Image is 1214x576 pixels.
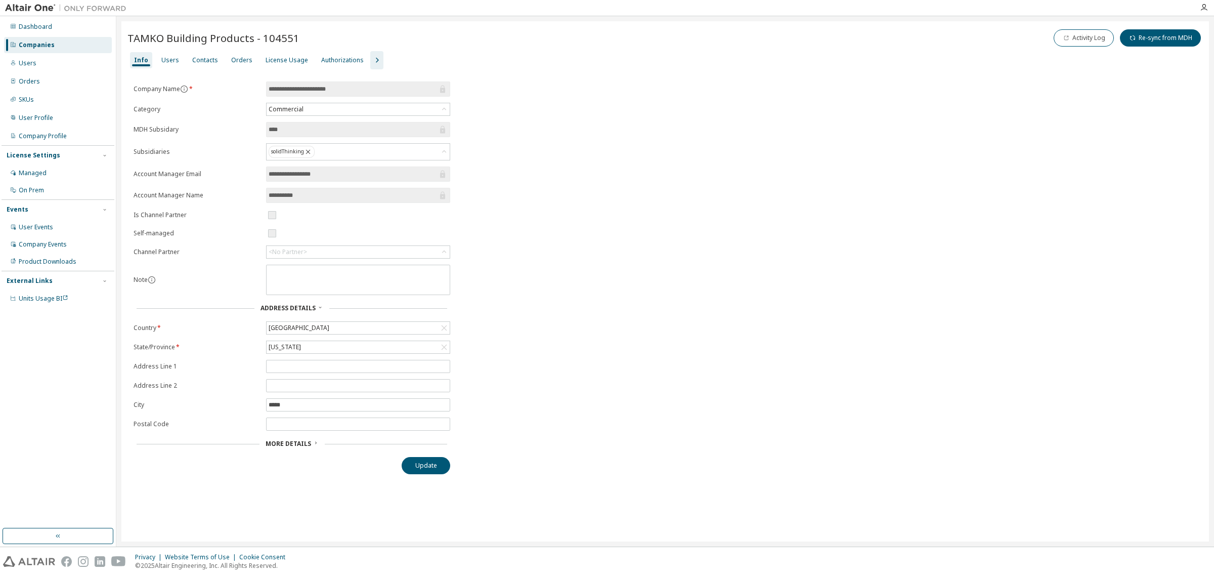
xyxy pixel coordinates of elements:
label: Account Manager Email [134,170,260,178]
div: <No Partner> [269,248,307,256]
label: Category [134,105,260,113]
img: youtube.svg [111,556,126,567]
div: solidThinking [267,144,450,160]
div: Dashboard [19,23,52,31]
label: State/Province [134,343,260,351]
label: Note [134,275,148,284]
span: Address Details [261,304,316,312]
label: MDH Subsidary [134,126,260,134]
span: More Details [266,439,311,448]
div: External Links [7,277,53,285]
label: Is Channel Partner [134,211,260,219]
div: [GEOGRAPHIC_DATA] [267,322,331,334]
div: [GEOGRAPHIC_DATA] [267,322,450,334]
button: information [180,85,188,93]
img: linkedin.svg [95,556,105,567]
div: Authorizations [321,56,364,64]
div: Product Downloads [19,258,76,266]
img: altair_logo.svg [3,556,55,567]
span: Units Usage BI [19,294,68,303]
label: Company Name [134,85,260,93]
div: License Usage [266,56,308,64]
div: Commercial [267,103,450,115]
img: instagram.svg [78,556,89,567]
div: Info [134,56,148,64]
label: Account Manager Name [134,191,260,199]
label: Country [134,324,260,332]
img: facebook.svg [61,556,72,567]
div: [US_STATE] [267,342,302,353]
div: <No Partner> [267,246,450,258]
div: Managed [19,169,47,177]
div: Commercial [267,104,305,115]
div: Orders [19,77,40,86]
label: City [134,401,260,409]
div: Website Terms of Use [165,553,239,561]
div: Companies [19,41,55,49]
div: Users [161,56,179,64]
button: Re-sync from MDH [1120,29,1201,47]
label: Address Line 1 [134,362,260,371]
div: [US_STATE] [267,341,450,353]
button: Activity Log [1054,29,1114,47]
div: User Events [19,223,53,231]
img: Altair One [5,3,132,13]
div: Orders [231,56,252,64]
span: TAMKO Building Products - 104551 [127,31,299,45]
div: Company Profile [19,132,67,140]
button: information [148,276,156,284]
div: Company Events [19,240,67,249]
div: Events [7,205,28,214]
label: Self-managed [134,229,260,237]
div: On Prem [19,186,44,194]
div: solidThinking [269,146,315,158]
p: © 2025 Altair Engineering, Inc. All Rights Reserved. [135,561,291,570]
button: Update [402,457,450,474]
div: Users [19,59,36,67]
div: User Profile [19,114,53,122]
div: Cookie Consent [239,553,291,561]
label: Channel Partner [134,248,260,256]
label: Postal Code [134,420,260,428]
div: SKUs [19,96,34,104]
div: License Settings [7,151,60,159]
label: Subsidiaries [134,148,260,156]
div: Privacy [135,553,165,561]
label: Address Line 2 [134,382,260,390]
div: Contacts [192,56,218,64]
